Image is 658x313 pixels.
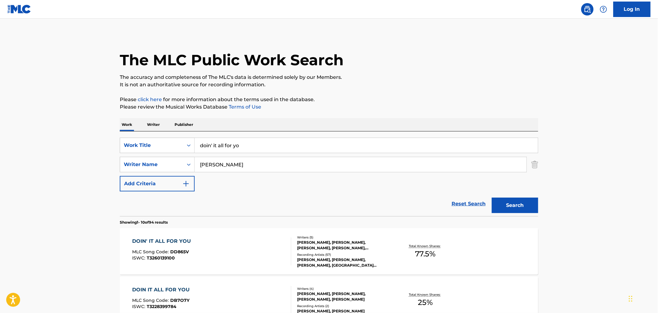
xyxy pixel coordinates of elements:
[297,304,391,308] div: Recording Artists ( 2 )
[145,118,162,131] p: Writer
[120,103,538,111] p: Please review the Musical Works Database
[409,244,442,248] p: Total Known Shares:
[492,198,538,213] button: Search
[227,104,261,110] a: Terms of Use
[132,286,193,294] div: DOIN IT ALL FOR YOU
[120,176,195,191] button: Add Criteria
[171,298,190,303] span: DB7O7Y
[409,292,442,297] p: Total Known Shares:
[138,96,162,102] a: click here
[171,249,189,255] span: DD865V
[415,248,436,259] span: 77.5 %
[584,6,591,13] img: search
[297,252,391,257] div: Recording Artists ( 57 )
[629,289,633,308] div: Drag
[173,118,195,131] p: Publisher
[132,255,147,261] span: ISWC :
[448,197,489,211] a: Reset Search
[120,118,134,131] p: Work
[147,255,175,261] span: T3260139100
[297,235,391,240] div: Writers ( 5 )
[132,304,147,309] span: ISWC :
[124,142,180,149] div: Work Title
[120,138,538,216] form: Search Form
[600,6,607,13] img: help
[7,5,31,14] img: MLC Logo
[182,180,190,187] img: 9d2ae6d4665cec9f34b9.svg
[613,2,651,17] a: Log In
[297,291,391,302] div: [PERSON_NAME], [PERSON_NAME], [PERSON_NAME], [PERSON_NAME]
[120,81,538,88] p: It is not an authoritative source for recording information.
[124,161,180,168] div: Writer Name
[531,157,538,172] img: Delete Criterion
[581,3,594,15] a: Public Search
[297,240,391,251] div: [PERSON_NAME], [PERSON_NAME], [PERSON_NAME], [PERSON_NAME], [PERSON_NAME]
[120,96,538,103] p: Please for more information about the terms used in the database.
[132,238,194,245] div: DOIN' IT ALL FOR YOU
[627,283,658,313] iframe: Chat Widget
[132,298,171,303] span: MLC Song Code :
[597,3,610,15] div: Help
[120,220,168,225] p: Showing 1 - 10 of 94 results
[120,74,538,81] p: The accuracy and completeness of The MLC's data is determined solely by our Members.
[297,286,391,291] div: Writers ( 4 )
[297,257,391,268] div: [PERSON_NAME], [PERSON_NAME], [PERSON_NAME], [GEOGRAPHIC_DATA][PERSON_NAME], [PERSON_NAME]
[132,249,171,255] span: MLC Song Code :
[147,304,177,309] span: T3228399784
[120,51,344,69] h1: The MLC Public Work Search
[418,297,433,308] span: 25 %
[120,228,538,275] a: DOIN' IT ALL FOR YOUMLC Song Code:DD865VISWC:T3260139100Writers (5)[PERSON_NAME], [PERSON_NAME], ...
